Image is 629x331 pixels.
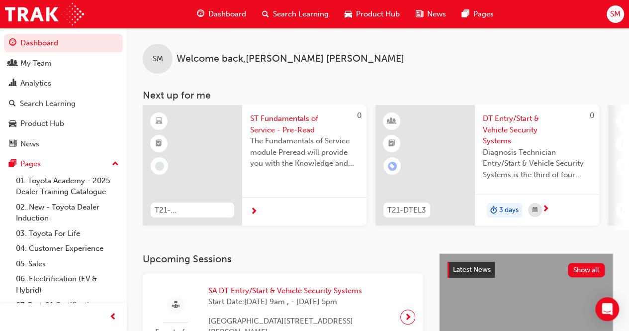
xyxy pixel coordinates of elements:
span: Pages [473,8,494,20]
a: News [4,135,123,153]
span: Latest News [453,265,491,274]
span: booktick-icon [621,137,628,150]
span: 0 [357,111,361,120]
a: search-iconSearch Learning [254,4,337,24]
span: guage-icon [9,39,16,48]
span: duration-icon [490,204,497,217]
span: chart-icon [9,79,16,88]
span: pages-icon [9,160,16,169]
span: T21-DTEL3 [387,205,426,216]
div: News [20,138,39,150]
a: Product Hub [4,114,123,133]
a: car-iconProduct Hub [337,4,408,24]
div: Open Intercom Messenger [595,297,619,321]
span: sessionType_FACE_TO_FACE-icon [172,299,180,312]
span: prev-icon [109,311,117,324]
div: Product Hub [20,118,64,129]
span: booktick-icon [388,137,395,150]
span: people-icon [9,59,16,68]
span: up-icon [112,158,119,171]
div: My Team [20,58,52,69]
a: My Team [4,54,123,73]
span: booktick-icon [156,137,163,150]
span: next-icon [404,310,412,324]
span: learningResourceType_ELEARNING-icon [621,115,628,128]
div: Pages [20,158,41,170]
a: Latest NewsShow all [448,262,605,278]
button: Pages [4,155,123,173]
span: SA DT Entry/Start & Vehicle Security Systems [208,285,392,297]
img: Trak [5,3,84,25]
span: news-icon [9,140,16,149]
a: 05. Sales [12,256,123,272]
a: 07. Parts21 Certification [12,298,123,313]
a: guage-iconDashboard [189,4,254,24]
span: search-icon [262,8,269,20]
a: 02. New - Toyota Dealer Induction [12,200,123,226]
span: Diagnosis Technician Entry/Start & Vehicle Security Systems is the third of four Electrical modul... [483,147,591,181]
span: Welcome back , [PERSON_NAME] [PERSON_NAME] [177,53,404,65]
span: Dashboard [208,8,246,20]
span: T21-STFOS_PRE_READ [155,205,230,216]
span: SM [153,53,163,65]
a: news-iconNews [408,4,454,24]
span: learningRecordVerb_ENROLL-icon [388,162,397,171]
button: DashboardMy TeamAnalyticsSearch LearningProduct HubNews [4,32,123,155]
span: 0 [590,111,594,120]
h3: Next up for me [127,90,629,101]
button: SM [607,5,624,23]
div: Analytics [20,78,51,89]
span: The Fundamentals of Service module Preread will provide you with the Knowledge and Understanding ... [250,135,359,169]
button: Show all [568,263,605,277]
span: next-icon [250,208,258,217]
span: learningResourceType_INSTRUCTOR_LED-icon [388,115,395,128]
span: car-icon [345,8,352,20]
span: 3 days [499,205,519,216]
span: next-icon [542,205,549,214]
span: news-icon [416,8,423,20]
a: 01. Toyota Academy - 2025 Dealer Training Catalogue [12,173,123,200]
span: ST Fundamentals of Service - Pre-Read [250,113,359,135]
span: Product Hub [356,8,400,20]
span: learningResourceType_ELEARNING-icon [156,115,163,128]
span: News [427,8,446,20]
a: 0T21-DTEL3DT Entry/Start & Vehicle Security SystemsDiagnosis Technician Entry/Start & Vehicle Sec... [375,105,599,225]
span: DT Entry/Start & Vehicle Security Systems [483,113,591,147]
div: Search Learning [20,98,76,110]
a: 04. Customer Experience [12,241,123,256]
a: 06. Electrification (EV & Hybrid) [12,271,123,298]
span: guage-icon [197,8,204,20]
span: Search Learning [273,8,329,20]
span: calendar-icon [533,204,538,217]
a: 0T21-STFOS_PRE_READST Fundamentals of Service - Pre-ReadThe Fundamentals of Service module Prerea... [143,105,366,225]
a: Search Learning [4,95,123,113]
span: learningRecordVerb_NONE-icon [155,162,164,171]
span: car-icon [9,119,16,128]
a: Dashboard [4,34,123,52]
span: SM [610,8,621,20]
span: search-icon [9,100,16,109]
a: Analytics [4,74,123,93]
h3: Upcoming Sessions [143,253,423,265]
a: pages-iconPages [454,4,502,24]
span: pages-icon [462,8,469,20]
span: Start Date: [DATE] 9am , - [DATE] 5pm [208,296,392,308]
a: 03. Toyota For Life [12,226,123,241]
